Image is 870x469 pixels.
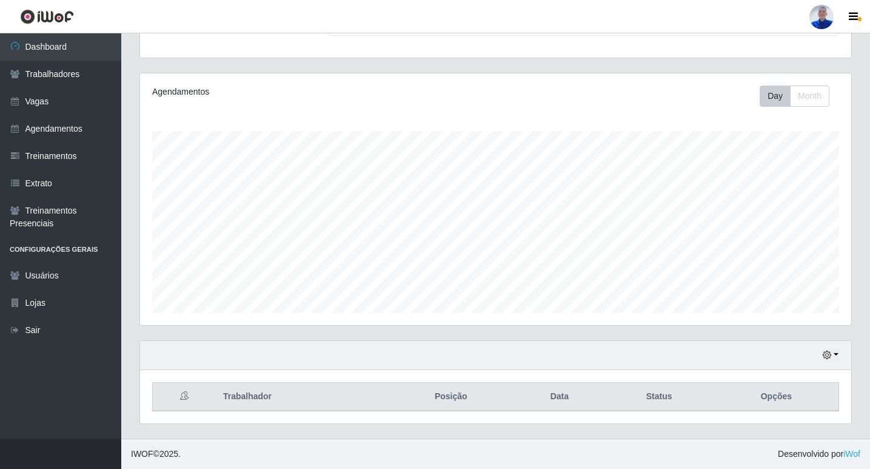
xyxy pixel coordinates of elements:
[843,449,860,459] a: iWof
[604,383,714,411] th: Status
[152,86,428,98] div: Agendamentos
[20,9,74,24] img: CoreUI Logo
[790,86,829,107] button: Month
[714,383,839,411] th: Opções
[760,86,829,107] div: First group
[760,86,839,107] div: Toolbar with button groups
[515,383,604,411] th: Data
[216,383,387,411] th: Trabalhador
[131,448,181,461] span: © 2025 .
[387,383,515,411] th: Posição
[778,448,860,461] span: Desenvolvido por
[131,449,153,459] span: IWOF
[760,86,791,107] button: Day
